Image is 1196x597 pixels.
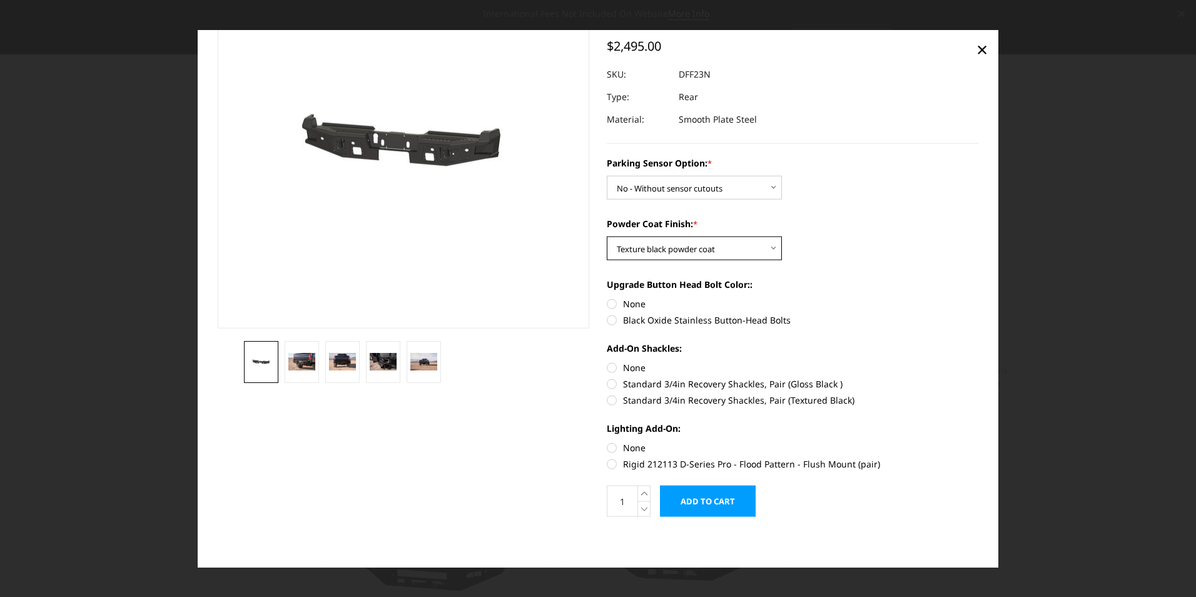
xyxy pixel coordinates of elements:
label: Black Oxide Stainless Button-Head Bolts [607,314,979,327]
img: 2023-2025 Ford F250-350-450 - DBL Designs Custom Product - A2 Series - Rear Bumper [248,355,275,367]
a: Close [972,39,992,59]
label: Upgrade Button Head Bolt Color:: [607,278,979,291]
label: None [607,441,979,454]
label: Powder Coat Finish: [607,217,979,230]
span: $2,495.00 [607,38,661,54]
img: 2023-2025 Ford F250-350-450 - DBL Designs Custom Product - A2 Series - Rear Bumper [329,352,356,370]
dt: SKU: [607,63,669,86]
dd: DFF23N [679,63,711,86]
img: 2023-2025 Ford F250-350-450 - DBL Designs Custom Product - A2 Series - Rear Bumper [288,352,315,370]
label: Standard 3/4in Recovery Shackles, Pair (Textured Black) [607,394,979,407]
dt: Type: [607,86,669,108]
label: None [607,361,979,374]
label: Rigid 212113 D-Series Pro - Flood Pattern - Flush Mount (pair) [607,457,979,471]
img: 2023-2025 Ford F250-350-450 - DBL Designs Custom Product - A2 Series - Rear Bumper [410,353,437,370]
img: 2023-2025 Ford F250-350-450 - DBL Designs Custom Product - A2 Series - Rear Bumper [370,352,397,370]
label: Lighting Add-On: [607,422,979,435]
dt: Material: [607,108,669,131]
span: × [976,35,988,62]
dd: Smooth Plate Steel [679,108,757,131]
label: Parking Sensor Option: [607,156,979,170]
label: Add-On Shackles: [607,342,979,355]
input: Add to Cart [660,486,756,517]
label: Standard 3/4in Recovery Shackles, Pair (Gloss Black ) [607,377,979,390]
dd: Rear [679,86,698,108]
label: None [607,297,979,310]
